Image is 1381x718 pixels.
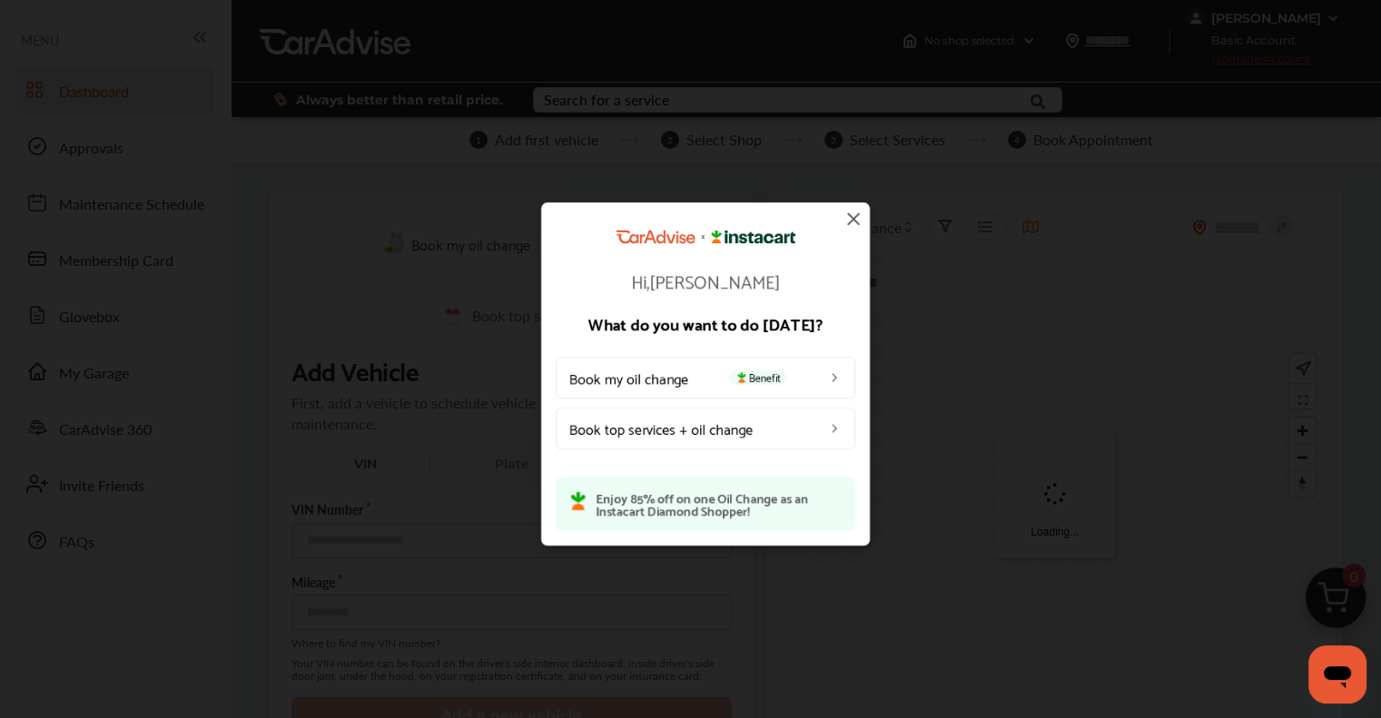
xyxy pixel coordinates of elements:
[827,369,842,384] img: left_arrow_icon.0f472efe.svg
[556,407,855,448] a: Book top services + oil change
[596,490,841,516] p: Enjoy 85% off on one Oil Change as an Instacart Diamond Shopper!
[616,230,795,244] img: CarAdvise Instacart Logo
[570,490,587,510] img: instacart-icon.73bd83c2.svg
[556,314,855,330] p: What do you want to do [DATE]?
[556,356,855,398] a: Book my oil changeBenefit
[556,270,855,289] p: Hi, [PERSON_NAME]
[843,208,864,230] img: close-icon.a004319c.svg
[1308,645,1366,703] iframe: Button to launch messaging window
[735,371,749,382] img: instacart-icon.73bd83c2.svg
[827,420,842,435] img: left_arrow_icon.0f472efe.svg
[729,369,786,384] span: Benefit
